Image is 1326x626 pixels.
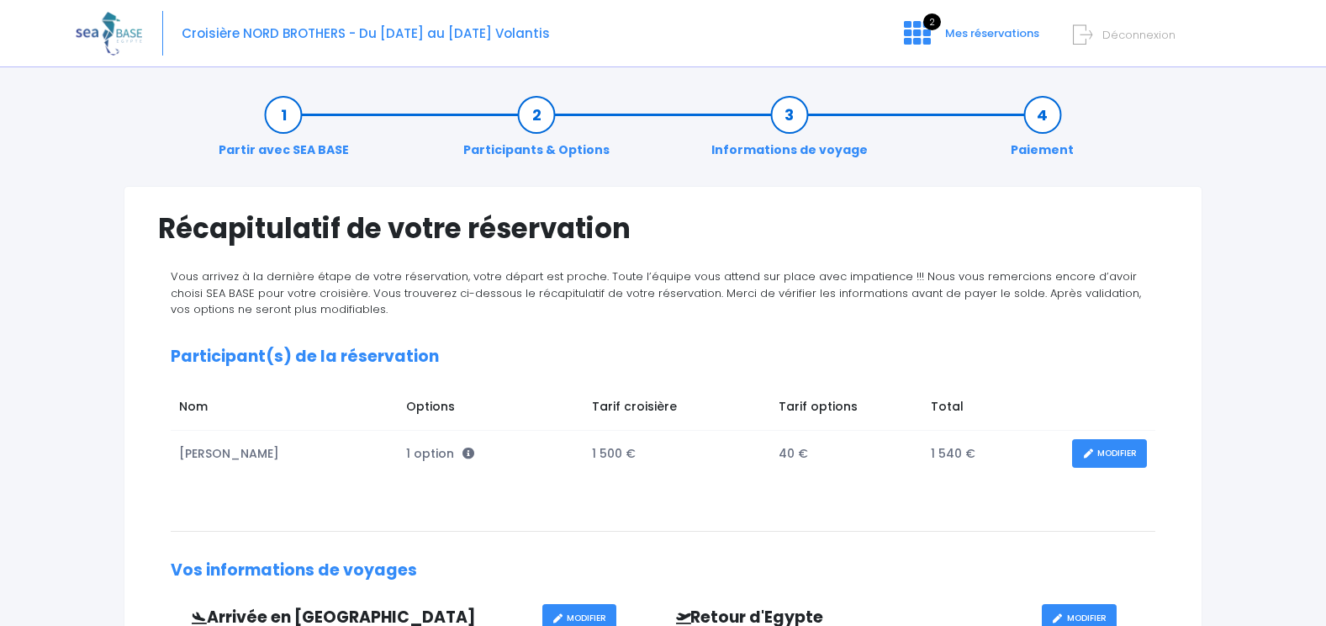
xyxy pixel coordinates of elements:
a: Paiement [1002,106,1082,159]
td: 40 € [770,431,922,477]
td: Tarif options [770,390,922,430]
h2: Vos informations de voyages [171,561,1155,581]
td: 1 500 € [584,431,770,477]
a: Participants & Options [455,106,618,159]
td: Options [398,390,584,430]
h2: Participant(s) de la réservation [171,347,1155,367]
td: Tarif croisière [584,390,770,430]
span: Croisière NORD BROTHERS - Du [DATE] au [DATE] Volantis [182,24,550,42]
span: Vous arrivez à la dernière étape de votre réservation, votre départ est proche. Toute l’équipe vo... [171,268,1141,317]
span: 1 option [406,445,474,462]
td: Total [922,390,1064,430]
a: 2 Mes réservations [890,31,1049,47]
a: Partir avec SEA BASE [210,106,357,159]
span: 2 [923,13,941,30]
td: Nom [171,390,398,430]
h1: Récapitulatif de votre réservation [158,212,1168,245]
span: Déconnexion [1102,27,1175,43]
a: MODIFIER [1072,439,1147,469]
a: Informations de voyage [703,106,876,159]
span: Mes réservations [945,25,1039,41]
td: [PERSON_NAME] [171,431,398,477]
td: 1 540 € [922,431,1064,477]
